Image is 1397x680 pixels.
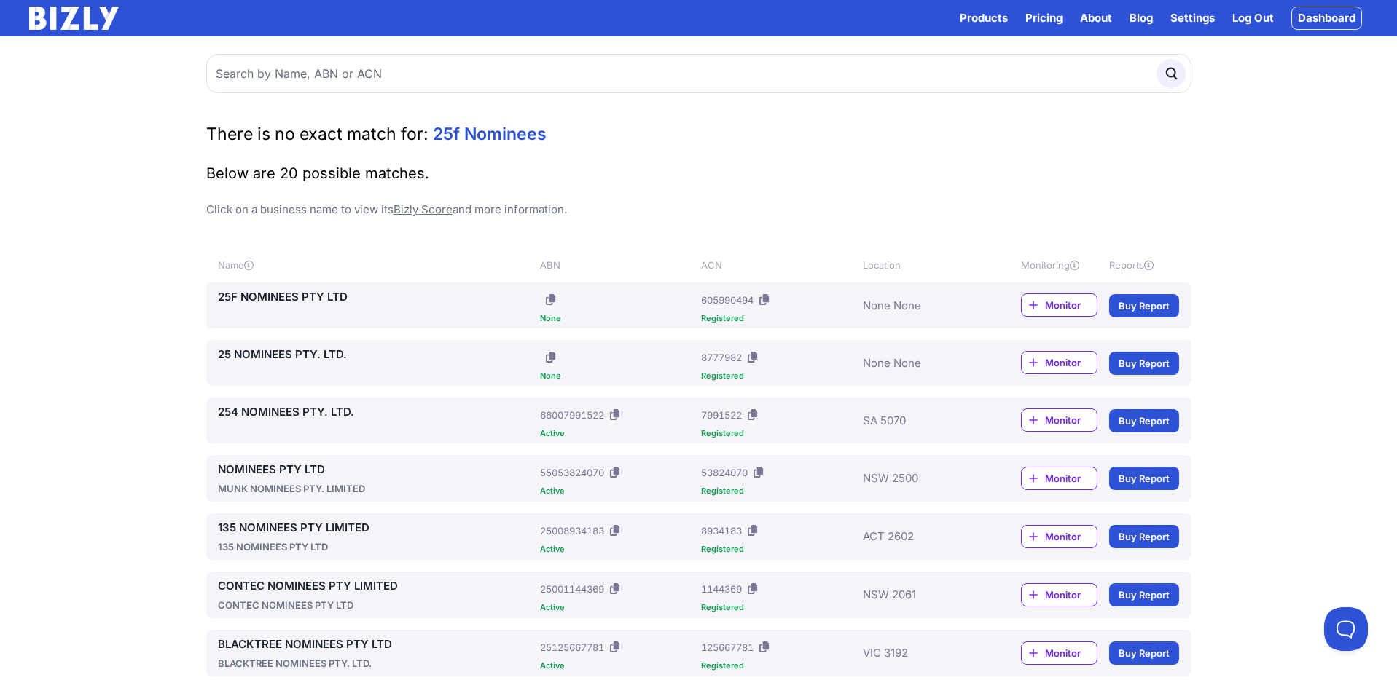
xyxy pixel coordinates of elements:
div: BLACKTREE NOMINEES PTY. LTD. [218,656,535,671]
div: NSW 2061 [863,577,978,612]
div: 25125667781 [540,640,604,655]
a: About [1080,9,1112,27]
div: 8934183 [701,523,742,538]
a: Buy Report [1109,467,1179,490]
a: Monitor [1021,467,1097,490]
div: Active [540,604,695,612]
div: CONTEC NOMINEES PTY LTD [218,598,535,612]
span: Below are 20 possible matches. [206,165,429,182]
a: Buy Report [1109,525,1179,548]
input: Search by Name, ABN or ACN [206,54,1191,93]
div: 125667781 [701,640,754,655]
a: 25F NOMINEES PTY LTD [218,288,535,306]
div: 25008934183 [540,523,604,538]
a: Buy Report [1109,409,1179,432]
span: Monitor [1045,355,1097,370]
a: Monitor [1021,525,1097,548]
a: Pricing [1025,9,1063,27]
a: Monitor [1021,351,1097,374]
div: 66007991522 [540,408,604,422]
button: Products [960,9,1008,27]
div: VIC 3192 [863,636,978,671]
div: Monitoring [1021,258,1097,272]
div: 55053824070 [540,465,604,480]
span: Monitor [1045,646,1097,660]
a: Monitor [1021,583,1097,606]
div: 1144369 [701,582,742,596]
a: NOMINEES PTY LTD [218,461,535,478]
span: Monitor [1045,529,1097,544]
a: Monitor [1021,641,1097,665]
div: ACT 2602 [863,519,978,554]
a: Buy Report [1109,294,1179,317]
iframe: Toggle Customer Support [1324,607,1368,651]
span: Monitor [1045,413,1097,427]
div: Active [540,662,695,670]
div: Active [540,545,695,553]
div: 135 NOMINEES PTY LTD [218,539,535,554]
div: Registered [701,662,856,670]
a: Log Out [1232,9,1274,27]
span: Monitor [1045,588,1097,602]
a: 25 NOMINEES PTY. LTD. [218,346,535,363]
div: 8777982 [701,350,742,365]
div: None None [863,288,978,323]
p: Click on a business name to view its and more information. [206,201,1191,218]
span: Monitor [1045,298,1097,312]
div: Registered [701,372,856,380]
a: 135 NOMINEES PTY LIMITED [218,519,535,537]
a: Monitor [1021,293,1097,317]
div: None [540,372,695,380]
a: Monitor [1021,408,1097,432]
div: SA 5070 [863,403,978,438]
div: Active [540,430,695,438]
div: 25001144369 [540,582,604,596]
a: Buy Report [1109,641,1179,665]
div: None [540,315,695,323]
div: Name [218,258,535,272]
div: 605990494 [701,293,754,307]
a: BLACKTREE NOMINEES PTY LTD [218,636,535,653]
div: ACN [701,258,856,272]
div: NSW 2500 [863,461,978,496]
span: Monitor [1045,471,1097,486]
div: ABN [540,258,695,272]
div: Registered [701,430,856,438]
a: Dashboard [1291,7,1362,30]
div: Registered [701,545,856,553]
a: Settings [1170,9,1215,27]
a: 254 NOMINEES PTY. LTD. [218,403,535,421]
a: Buy Report [1109,583,1179,606]
div: Active [540,487,695,495]
a: CONTEC NOMINEES PTY LIMITED [218,577,535,595]
div: MUNK NOMINEES PTY. LIMITED [218,481,535,496]
div: Reports [1109,258,1179,272]
div: Registered [701,315,856,323]
span: 25f Nominees [433,124,547,144]
div: Location [863,258,978,272]
a: Buy Report [1109,352,1179,375]
span: There is no exact match for: [206,124,429,144]
div: 7991522 [701,408,742,422]
div: None None [863,346,978,380]
div: Registered [701,604,856,612]
div: Registered [701,487,856,495]
div: 53824070 [701,465,748,480]
a: Blog [1130,9,1153,27]
a: Bizly Score [394,202,453,216]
